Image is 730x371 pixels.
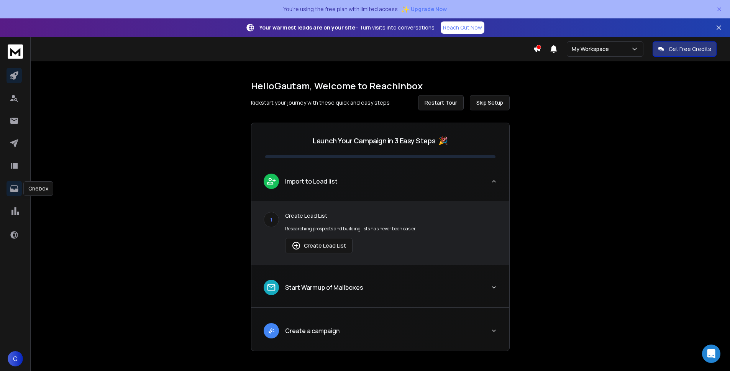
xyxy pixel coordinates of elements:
[702,345,720,363] div: Open Intercom Messenger
[264,212,279,227] div: 1
[669,45,711,53] p: Get Free Credits
[251,201,509,264] div: leadImport to Lead list
[8,44,23,59] img: logo
[476,99,503,107] span: Skip Setup
[285,326,340,335] p: Create a campaign
[8,351,23,366] button: G
[266,176,276,186] img: lead
[411,5,447,13] span: Upgrade Now
[441,21,484,34] a: Reach Out Now
[266,326,276,335] img: lead
[285,226,497,232] p: Researching prospects and building lists has never been easier.
[443,24,482,31] p: Reach Out Now
[438,135,448,146] span: 🎉
[653,41,717,57] button: Get Free Credits
[259,24,355,31] strong: Your warmest leads are on your site
[251,317,509,351] button: leadCreate a campaign
[259,24,435,31] p: – Turn visits into conversations
[251,274,509,307] button: leadStart Warmup of Mailboxes
[23,181,53,196] div: Onebox
[418,95,464,110] button: Restart Tour
[401,4,409,15] span: ✨
[572,45,612,53] p: My Workspace
[266,282,276,292] img: lead
[292,241,301,250] img: lead
[470,95,510,110] button: Skip Setup
[285,283,363,292] p: Start Warmup of Mailboxes
[401,2,447,17] button: ✨Upgrade Now
[283,5,398,13] p: You're using the free plan with limited access
[285,238,353,253] button: Create Lead List
[251,80,510,92] h1: Hello Gautam , Welcome to ReachInbox
[251,99,390,107] p: Kickstart your journey with these quick and easy steps
[313,135,435,146] p: Launch Your Campaign in 3 Easy Steps
[285,212,497,220] p: Create Lead List
[251,167,509,201] button: leadImport to Lead list
[285,177,338,186] p: Import to Lead list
